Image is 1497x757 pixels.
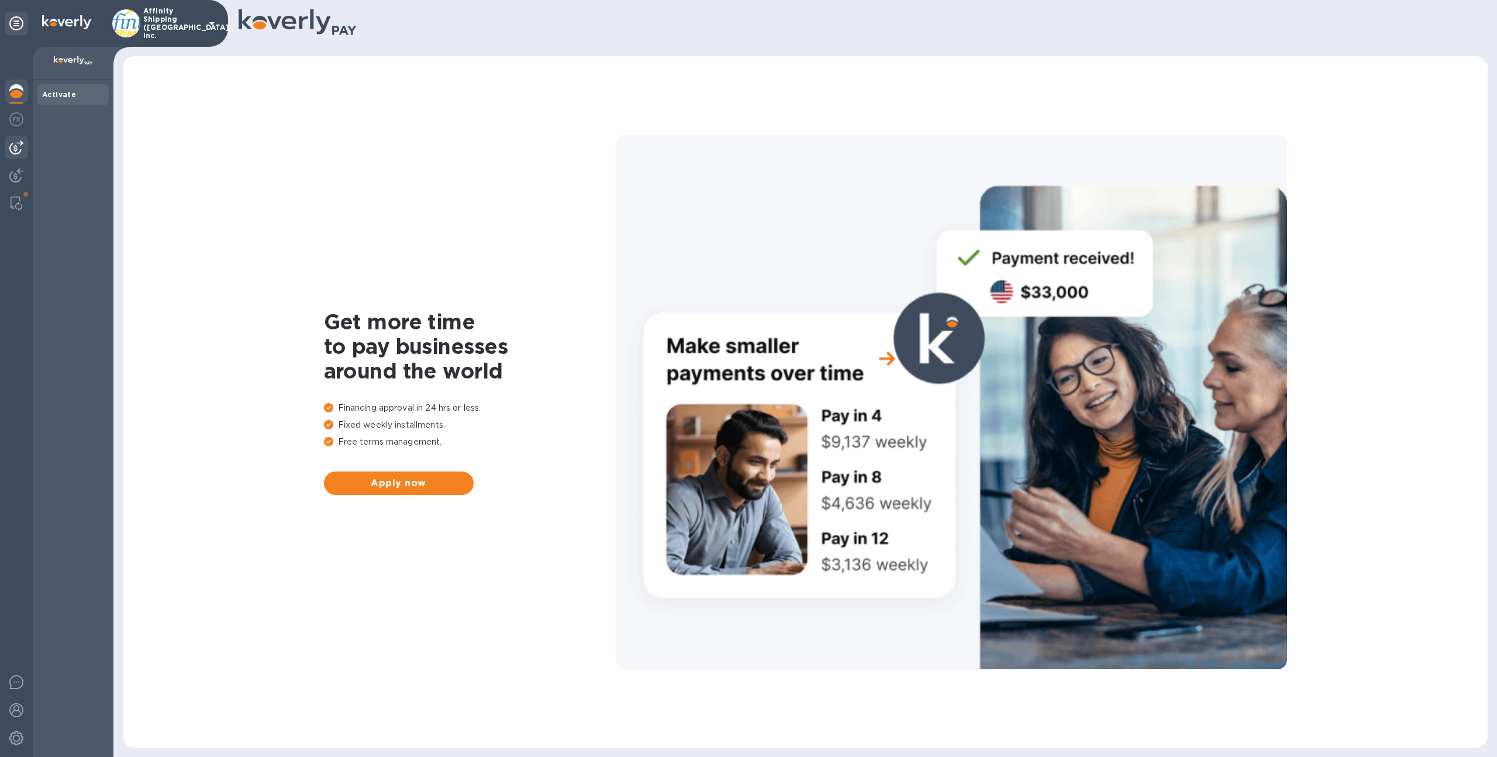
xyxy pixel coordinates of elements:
[5,12,28,35] div: Unpin categories
[9,112,23,126] img: Foreign exchange
[324,472,474,495] button: Apply now
[42,90,76,99] b: Activate
[42,15,91,29] img: Logo
[324,309,616,383] h1: Get more time to pay businesses around the world
[324,419,616,431] p: Fixed weekly installments.
[143,7,202,40] p: Affinity Shipping ([GEOGRAPHIC_DATA]) Inc.
[333,476,464,490] span: Apply now
[324,402,616,414] p: Financing approval in 24 hrs or less.
[324,436,616,448] p: Free terms management.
